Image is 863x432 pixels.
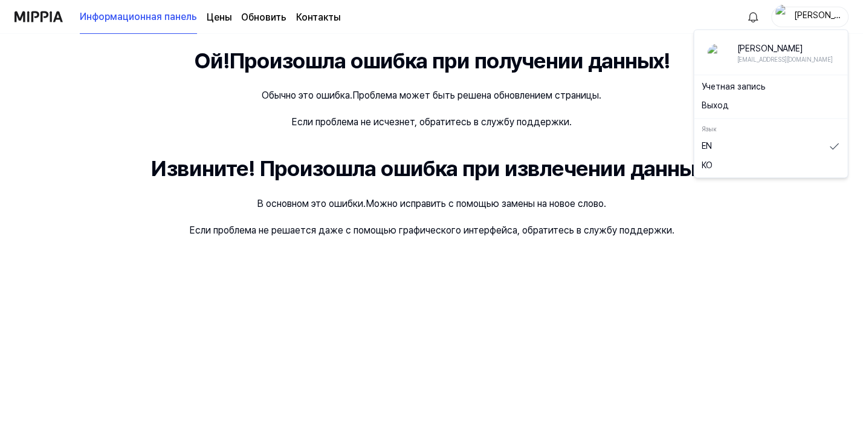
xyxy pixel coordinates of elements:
a: EN [701,140,840,152]
ya-tr-span: [EMAIL_ADDRESS][DOMAIN_NAME] [737,56,832,63]
img: Профиль [707,44,726,63]
button: Профиль[PERSON_NAME] [771,7,848,27]
ya-tr-span: Произошла ошибка при получении данных! [229,48,670,74]
ya-tr-span: Учетная запись [701,82,765,91]
ya-tr-span: EN [701,140,712,152]
ya-tr-span: Извините! Произошла ошибка при извлечении данных! [151,155,712,182]
ya-tr-span: [PERSON_NAME] [737,44,803,53]
a: КО [701,160,840,172]
ya-tr-span: Обновить [241,11,286,23]
ya-tr-span: Информационная панель [80,10,197,24]
ya-tr-span: [PERSON_NAME] [794,10,841,32]
ya-tr-span: Проблема может быть решена обновлением страницы. [352,90,601,101]
ya-tr-span: Ой! [194,48,229,74]
ya-tr-span: КО [701,160,713,172]
a: Учетная запись [701,81,840,93]
a: Цены [207,10,231,25]
ya-tr-span: Контакты [296,11,340,23]
ya-tr-span: Выход [701,100,728,113]
a: Информационная панель [80,1,197,34]
ya-tr-span: В основном это ошибки. [257,198,366,209]
img: Алин [746,10,760,24]
img: Профиль [775,5,790,29]
a: Контакты [296,10,340,25]
ya-tr-span: Если проблема не решается даже с помощью графического интерфейса, обратитесь в службу поддержки. [189,224,674,236]
ya-tr-span: Можно исправить с помощью замены на новое слово. [366,198,606,209]
a: Обновить [241,10,286,25]
ya-tr-span: Обычно это ошибка. [262,90,352,101]
button: Выход [701,100,840,113]
ya-tr-span: Цены [207,11,231,23]
ya-tr-span: Если проблема не исчезнет, обратитесь в службу поддержки. [291,116,572,128]
div: Профиль[PERSON_NAME] [693,29,848,178]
